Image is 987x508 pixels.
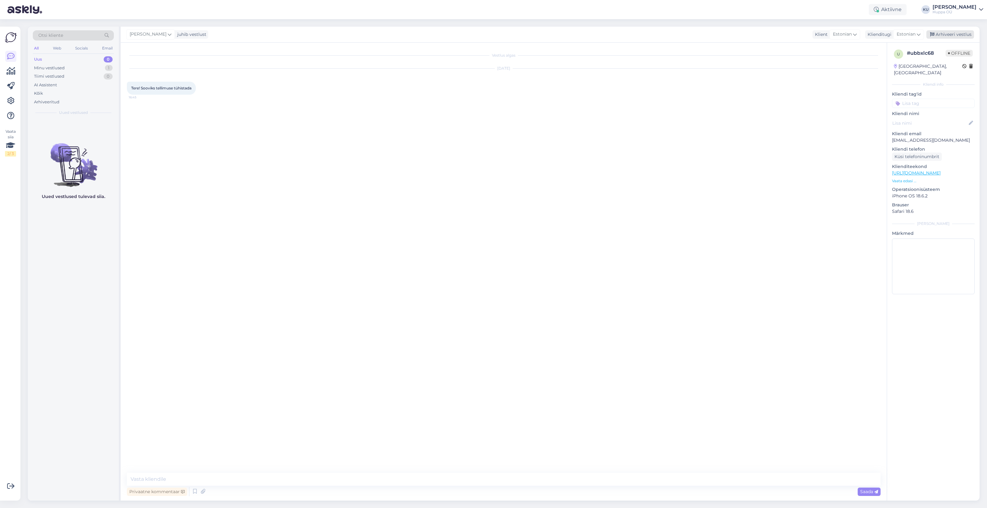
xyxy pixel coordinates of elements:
div: Huppa OÜ [933,10,976,15]
input: Lisa tag [892,99,975,108]
div: 1 [105,65,113,71]
div: Klienditugi [865,31,891,38]
span: Estonian [833,31,852,38]
div: All [33,44,40,52]
div: Kõik [34,90,43,97]
p: Operatsioonisüsteem [892,186,975,193]
div: 2 / 3 [5,151,16,157]
p: Uued vestlused tulevad siia. [42,193,105,200]
p: Märkmed [892,230,975,237]
div: Arhiveeritud [34,99,59,105]
div: Privaatne kommentaar [127,488,187,496]
span: Offline [946,50,973,57]
div: [PERSON_NAME] [892,221,975,226]
span: Tere! Sooviks tellimuse tühistada [131,86,192,90]
p: Kliendi tag'id [892,91,975,97]
img: No chats [28,132,119,188]
div: Socials [74,44,89,52]
p: [EMAIL_ADDRESS][DOMAIN_NAME] [892,137,975,144]
p: Kliendi email [892,131,975,137]
div: Tiimi vestlused [34,73,64,80]
div: 0 [104,56,113,62]
div: Email [101,44,114,52]
div: # ubbxlc68 [907,50,946,57]
div: juhib vestlust [175,31,206,38]
div: Arhiveeri vestlus [926,30,974,39]
p: iPhone OS 18.6.2 [892,193,975,199]
p: Vaata edasi ... [892,178,975,184]
p: Brauser [892,202,975,208]
span: Estonian [897,31,916,38]
div: Kliendi info [892,82,975,87]
div: Vaata siia [5,129,16,157]
div: AI Assistent [34,82,57,88]
p: Kliendi nimi [892,110,975,117]
div: Vestlus algas [127,53,881,58]
div: Minu vestlused [34,65,65,71]
div: [GEOGRAPHIC_DATA], [GEOGRAPHIC_DATA] [894,63,962,76]
img: Askly Logo [5,32,17,43]
p: Kliendi telefon [892,146,975,153]
span: 16:45 [129,95,152,100]
div: 0 [104,73,113,80]
div: Küsi telefoninumbrit [892,153,942,161]
span: Otsi kliente [38,32,63,39]
a: [PERSON_NAME]Huppa OÜ [933,5,983,15]
div: Web [52,44,62,52]
span: Saada [860,489,878,494]
div: Aktiivne [869,4,907,15]
span: [PERSON_NAME] [130,31,166,38]
span: u [897,52,900,56]
a: [URL][DOMAIN_NAME] [892,170,941,176]
p: Klienditeekond [892,163,975,170]
div: KU [921,5,930,14]
div: [DATE] [127,66,881,71]
span: Uued vestlused [59,110,88,115]
div: [PERSON_NAME] [933,5,976,10]
p: Safari 18.6 [892,208,975,215]
div: Uus [34,56,42,62]
input: Lisa nimi [892,120,968,127]
div: Klient [812,31,828,38]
